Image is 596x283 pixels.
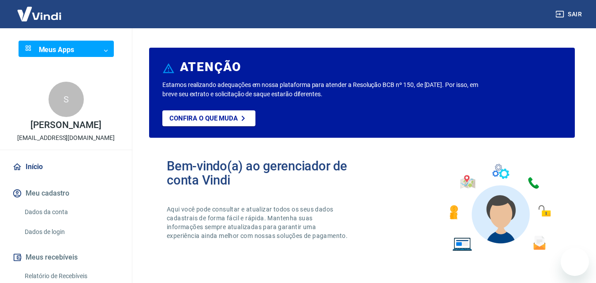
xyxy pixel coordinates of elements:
a: Confira o que muda [162,110,255,126]
p: Confira o que muda [169,114,238,122]
img: Vindi [11,0,68,27]
iframe: Botão para abrir a janela de mensagens [561,248,589,276]
button: Meu cadastro [11,184,121,203]
div: S [49,82,84,117]
a: Dados de login [21,223,121,241]
img: Imagem de um avatar masculino com diversos icones exemplificando as funcionalidades do gerenciado... [442,159,557,257]
h6: ATENÇÃO [180,63,241,72]
p: Aqui você pode consultar e atualizar todos os seus dados cadastrais de forma fácil e rápida. Mant... [167,205,349,240]
h2: Bem-vindo(a) ao gerenciador de conta Vindi [167,159,362,187]
button: Meus recebíveis [11,248,121,267]
a: Início [11,157,121,177]
p: [EMAIL_ADDRESS][DOMAIN_NAME] [17,133,115,143]
a: Dados da conta [21,203,121,221]
p: Estamos realizando adequações em nossa plataforma para atender a Resolução BCB nº 150, de [DATE].... [162,80,482,99]
button: Sair [554,6,585,23]
p: [PERSON_NAME] [30,121,101,130]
